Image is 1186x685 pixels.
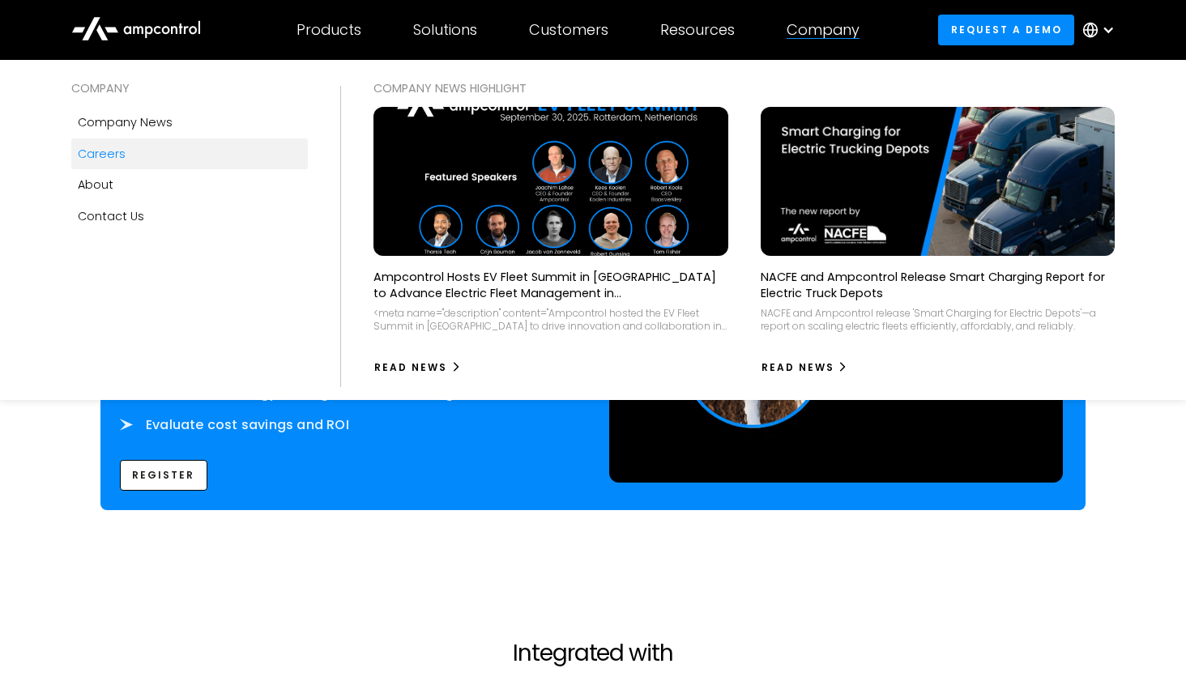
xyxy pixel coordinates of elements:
[374,360,447,375] div: Read News
[787,21,860,39] div: Company
[71,107,308,138] a: Company news
[761,307,1116,332] div: NACFE and Ampcontrol release 'Smart Charging for Electric Depots'—a report on scaling electric fl...
[762,360,834,375] div: Read News
[938,15,1074,45] a: Request a demo
[660,21,735,39] div: Resources
[78,145,126,163] div: Careers
[373,269,728,301] p: Ampcontrol Hosts EV Fleet Summit in [GEOGRAPHIC_DATA] to Advance Electric Fleet Management in [GE...
[413,21,477,39] div: Solutions
[120,416,577,434] li: Evaluate cost savings and ROI
[71,138,308,169] a: Careers
[373,355,462,381] a: Read News
[761,269,1116,301] p: NACFE and Ampcontrol Release Smart Charging Report for Electric Truck Depots
[529,21,608,39] div: Customers
[78,113,173,131] div: Company news
[120,460,207,490] a: REgister
[296,21,361,39] div: Products
[78,176,113,194] div: About
[373,79,1115,97] div: COMPANY NEWS Highlight
[71,169,308,200] a: About
[761,355,849,381] a: Read News
[513,640,672,667] h2: Integrated with
[71,79,308,97] div: COMPANY
[71,201,308,232] a: Contact Us
[78,207,144,225] div: Contact Us
[373,307,728,332] div: <meta name="description" content="Ampcontrol hosted the EV Fleet Summit in [GEOGRAPHIC_DATA] to d...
